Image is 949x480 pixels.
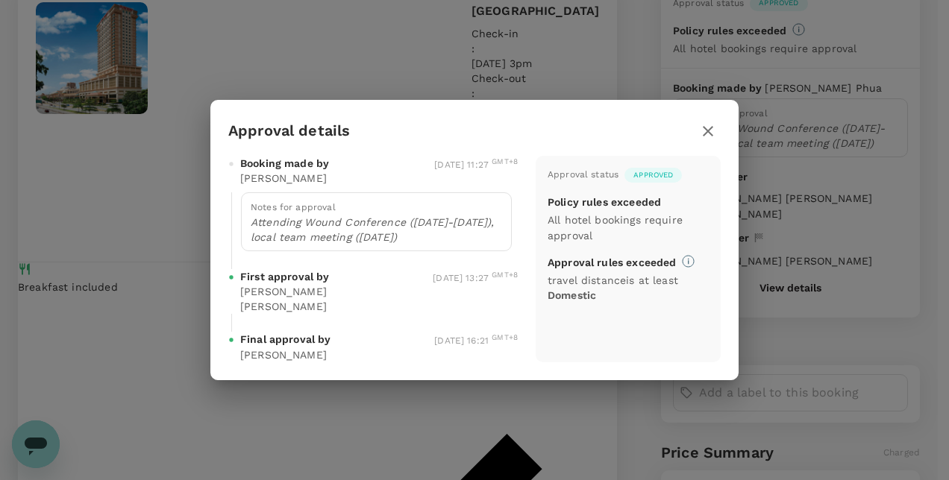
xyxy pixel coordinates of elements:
p: Policy rules exceeded [548,195,661,209]
p: [PERSON_NAME] [240,347,327,362]
span: Approved [624,170,682,180]
span: travel distance is at least [548,274,678,301]
sup: GMT+8 [492,333,518,341]
p: [PERSON_NAME] [PERSON_NAME] [240,284,379,314]
span: [DATE] 16:21 [434,335,518,346]
sup: GMT+8 [492,271,518,279]
sup: GMT+8 [492,157,518,165]
span: Booking made by [240,156,329,171]
span: First approval by [240,269,330,284]
p: Approval rules exceeded [548,255,676,270]
p: All hotel bookings require approval [548,212,709,242]
span: [DATE] 13:27 [433,273,518,283]
span: [DATE] 11:27 [434,160,518,170]
span: Notes for approval [251,202,336,212]
p: [PERSON_NAME] [240,171,327,186]
p: Attending Wound Conference ([DATE]-[DATE]), local team meeting ([DATE]) [251,215,502,244]
span: Final approval by [240,332,331,347]
b: Domestic [548,289,596,301]
h3: Approval details [228,122,350,139]
div: Approval status [548,168,618,183]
